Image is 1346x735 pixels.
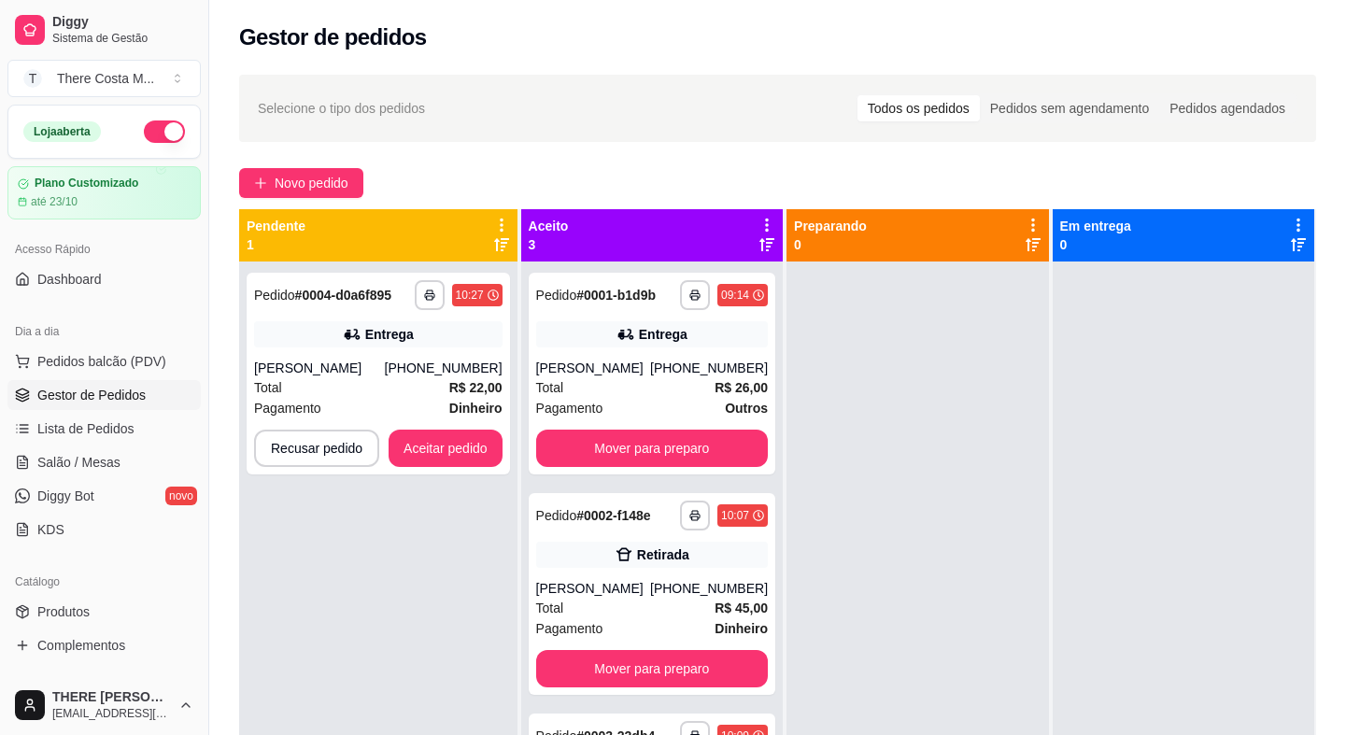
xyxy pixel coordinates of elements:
[37,602,90,621] span: Produtos
[536,398,603,418] span: Pagamento
[637,545,689,564] div: Retirada
[389,430,503,467] button: Aceitar pedido
[365,325,414,344] div: Entrega
[7,630,201,660] a: Complementos
[7,7,201,52] a: DiggySistema de Gestão
[385,359,503,377] div: [PHONE_NUMBER]
[1060,235,1131,254] p: 0
[254,288,295,303] span: Pedido
[7,447,201,477] a: Salão / Mesas
[794,217,867,235] p: Preparando
[536,359,650,377] div: [PERSON_NAME]
[536,598,564,618] span: Total
[23,121,101,142] div: Loja aberta
[37,520,64,539] span: KDS
[7,683,201,728] button: THERE [PERSON_NAME][EMAIL_ADDRESS][DOMAIN_NAME]
[247,235,305,254] p: 1
[7,234,201,264] div: Acesso Rápido
[576,288,656,303] strong: # 0001-b1d9b
[37,419,135,438] span: Lista de Pedidos
[449,401,503,416] strong: Dinheiro
[721,508,749,523] div: 10:07
[254,359,385,377] div: [PERSON_NAME]
[650,359,768,377] div: [PHONE_NUMBER]
[52,689,171,706] span: THERE [PERSON_NAME]
[7,515,201,544] a: KDS
[650,579,768,598] div: [PHONE_NUMBER]
[37,352,166,371] span: Pedidos balcão (PDV)
[7,264,201,294] a: Dashboard
[35,177,138,191] article: Plano Customizado
[1060,217,1131,235] p: Em entrega
[7,346,201,376] button: Pedidos balcão (PDV)
[536,618,603,639] span: Pagamento
[37,453,120,472] span: Salão / Mesas
[7,166,201,219] a: Plano Customizadoaté 23/10
[31,194,78,209] article: até 23/10
[37,270,102,289] span: Dashboard
[239,22,427,52] h2: Gestor de pedidos
[529,217,569,235] p: Aceito
[37,386,146,404] span: Gestor de Pedidos
[715,601,768,615] strong: R$ 45,00
[239,168,363,198] button: Novo pedido
[52,31,193,46] span: Sistema de Gestão
[980,95,1159,121] div: Pedidos sem agendamento
[449,380,503,395] strong: R$ 22,00
[52,706,171,721] span: [EMAIL_ADDRESS][DOMAIN_NAME]
[7,60,201,97] button: Select a team
[275,173,348,193] span: Novo pedido
[37,487,94,505] span: Diggy Bot
[857,95,980,121] div: Todos os pedidos
[536,579,650,598] div: [PERSON_NAME]
[725,401,768,416] strong: Outros
[794,235,867,254] p: 0
[536,650,768,687] button: Mover para preparo
[1159,95,1296,121] div: Pedidos agendados
[7,380,201,410] a: Gestor de Pedidos
[144,120,185,143] button: Alterar Status
[576,508,650,523] strong: # 0002-f148e
[715,380,768,395] strong: R$ 26,00
[456,288,484,303] div: 10:27
[295,288,392,303] strong: # 0004-d0a6f895
[7,567,201,597] div: Catálogo
[254,430,379,467] button: Recusar pedido
[7,317,201,346] div: Dia a dia
[57,69,154,88] div: There Costa M ...
[254,377,282,398] span: Total
[536,508,577,523] span: Pedido
[715,621,768,636] strong: Dinheiro
[7,414,201,444] a: Lista de Pedidos
[254,177,267,190] span: plus
[52,14,193,31] span: Diggy
[258,98,425,119] span: Selecione o tipo dos pedidos
[37,636,125,655] span: Complementos
[7,481,201,511] a: Diggy Botnovo
[536,430,768,467] button: Mover para preparo
[7,597,201,627] a: Produtos
[639,325,687,344] div: Entrega
[23,69,42,88] span: T
[536,288,577,303] span: Pedido
[721,288,749,303] div: 09:14
[254,398,321,418] span: Pagamento
[247,217,305,235] p: Pendente
[529,235,569,254] p: 3
[536,377,564,398] span: Total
